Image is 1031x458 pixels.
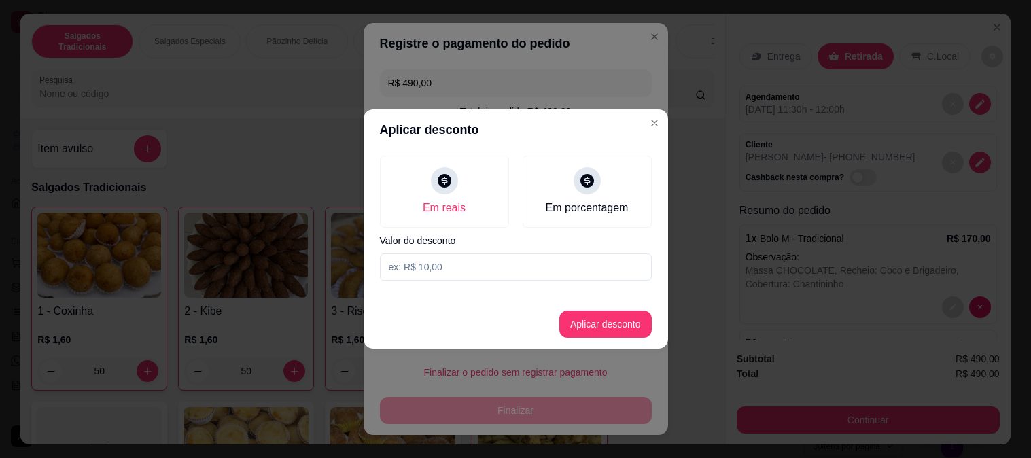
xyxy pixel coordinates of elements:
[423,200,466,216] div: Em reais
[380,236,652,245] label: Valor do desconto
[546,200,629,216] div: Em porcentagem
[380,253,652,281] input: Valor do desconto
[559,311,652,338] button: Aplicar desconto
[644,112,665,134] button: Close
[364,109,668,150] header: Aplicar desconto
